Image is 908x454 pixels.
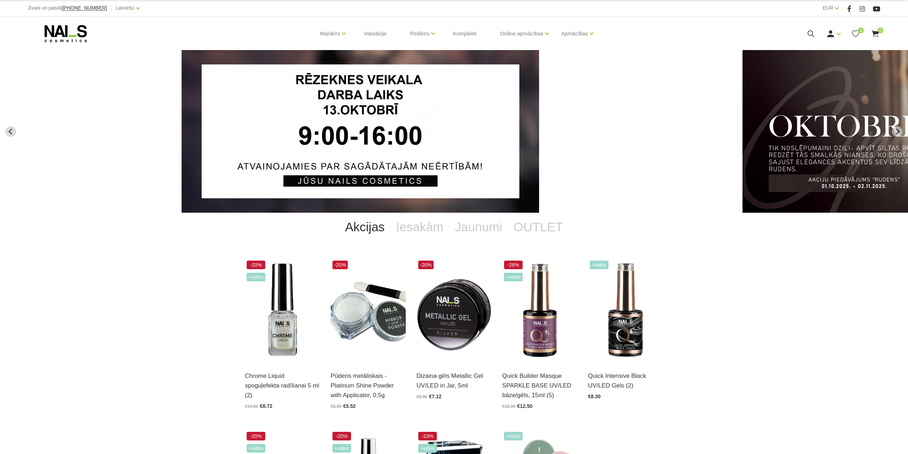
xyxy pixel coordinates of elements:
[508,213,569,241] a: OUTLET
[878,28,883,33] span: 0
[517,403,533,409] span: €12.50
[331,259,406,362] img: Augstas kvalitātes, metāliskā spoguļefekta dizaina pūderis lieliskam spīdumam. Šobrīd aktuāls spi...
[502,259,577,362] img: Maskējoša, viegli mirdzoša bāze/gels. Unikāls produkts ar daudz izmantošanas iespējām: •Bāze gell...
[410,19,429,48] a: Pedikīrs
[851,29,860,38] a: 0
[247,432,265,440] span: -20%
[343,403,356,409] span: €5.52
[588,371,663,390] a: Quick Intensive Black UV/LED Gels (2)
[588,394,601,399] span: €8.30
[5,126,16,137] button: Go to last slide
[418,444,437,453] span: +Video
[247,444,265,453] span: +Video
[332,261,348,269] span: -20%
[504,273,523,281] span: +Video
[858,28,864,33] span: 0
[504,432,523,440] span: +Video
[416,259,492,362] img: Metallic Gel UV/LED ir intensīvi pigmentets metala dizaina gēls, kas palīdz radīt reljefu zīmējum...
[332,432,351,440] span: -20%
[416,394,427,399] span: €8.90
[590,261,608,269] span: +Video
[247,261,265,269] span: -20%
[320,19,340,48] a: Manikīrs
[115,4,134,12] a: Latviešu
[331,371,406,400] a: Pūderis metāliskais - Platinum Shine Powder with Applicator, 0,5g
[339,213,390,241] a: Akcijas
[429,394,441,399] span: €7.12
[447,16,482,51] a: Komplekti
[502,371,577,400] a: Quick Builder Masque SPARKLE BASE UV/LED bāze/gēls, 15ml (5)
[561,19,588,48] a: Apmācības
[332,444,351,453] span: +Video
[245,259,320,362] img: Dizaina produkts spilgtā spoguļa efekta radīšanai.LIETOŠANA: Pirms lietošanas nepieciešams sakrat...
[182,50,726,213] li: 1 of 12
[504,261,523,269] span: -26%
[245,371,320,400] a: Chrome Liquid spoguļefekta radīšanai 5 ml (2)
[62,5,107,11] a: [PHONE_NUMBER]
[892,126,903,137] button: Next slide
[823,4,833,12] a: EUR
[110,4,112,13] span: |
[842,4,844,13] span: |
[260,403,272,409] span: €8.72
[28,4,107,13] div: Zvani un pasūti
[418,261,434,269] span: -20%
[416,371,492,390] a: Dizaina gēls Metallic Gel UV/LED in Jar, 5ml
[245,404,258,409] span: €10.90
[390,213,449,241] a: Iesakām
[500,19,543,48] a: Online apmācības
[588,259,663,362] img: Quick Intensive Black - īpaši pigmentēta melnā gellaka. * Vienmērīgs pārklājums 1 kārtā bez svītr...
[871,29,880,38] a: 0
[502,404,515,409] span: €16.90
[358,16,392,51] a: Vaksācija
[449,213,508,241] a: Jaunumi
[418,432,437,440] span: -23%
[331,404,341,409] span: €6.90
[247,273,265,281] span: +Video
